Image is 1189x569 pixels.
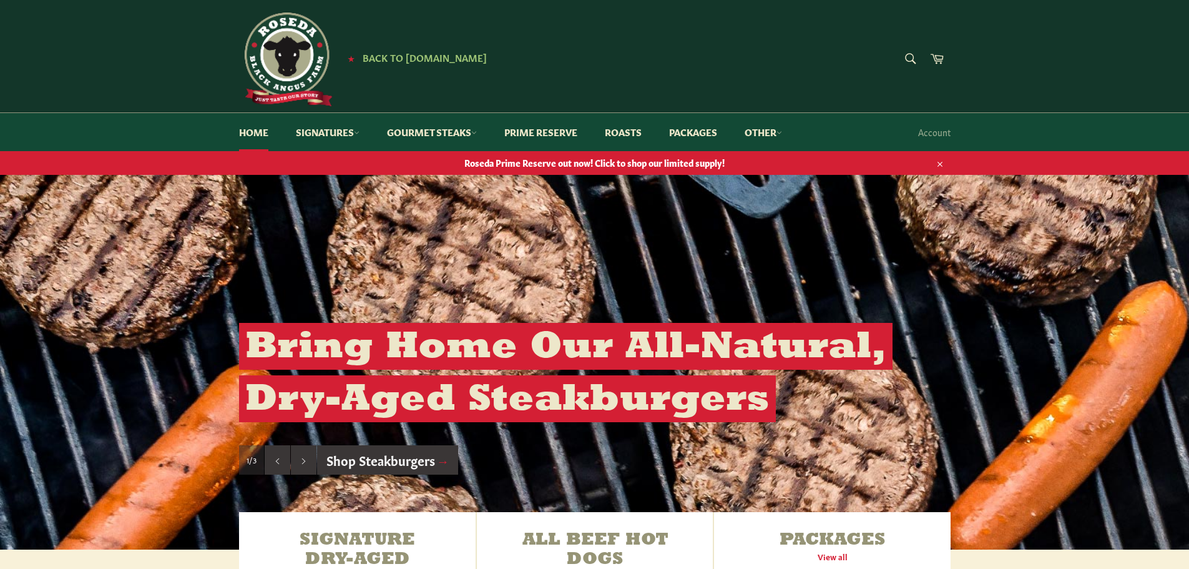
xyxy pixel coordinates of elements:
[227,157,963,169] span: Roseda Prime Reserve out now! Click to shop our limited supply!
[227,151,963,175] a: Roseda Prime Reserve out now! Click to shop our limited supply!
[437,451,449,468] span: →
[239,12,333,106] img: Roseda Beef
[283,113,372,151] a: Signatures
[247,455,257,465] span: 1/3
[265,445,290,475] button: Previous slide
[657,113,730,151] a: Packages
[732,113,795,151] a: Other
[374,113,489,151] a: Gourmet Steaks
[239,445,264,475] div: Slide 1, current
[341,53,487,63] a: ★ Back to [DOMAIN_NAME]
[239,323,893,422] h2: Bring Home Our All-Natural, Dry-Aged Steakburgers
[592,113,654,151] a: Roasts
[227,113,281,151] a: Home
[317,445,459,475] a: Shop Steakburgers
[912,114,957,151] a: Account
[363,51,487,64] span: Back to [DOMAIN_NAME]
[291,445,316,475] button: Next slide
[492,113,590,151] a: Prime Reserve
[348,53,355,63] span: ★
